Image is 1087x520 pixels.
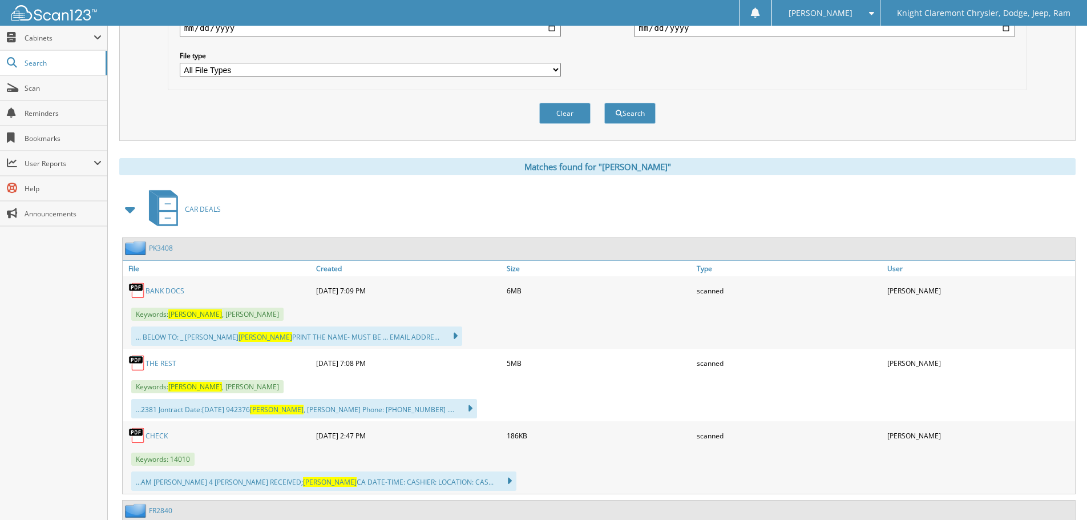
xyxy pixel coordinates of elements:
[250,405,304,414] span: [PERSON_NAME]
[146,431,168,441] a: CHECK
[884,352,1075,374] div: [PERSON_NAME]
[131,453,195,466] span: Keywords: 14010
[604,103,656,124] button: Search
[884,424,1075,447] div: [PERSON_NAME]
[25,159,94,168] span: User Reports
[25,108,102,118] span: Reminders
[504,261,694,276] a: Size
[180,19,561,37] input: start
[634,19,1015,37] input: end
[504,352,694,374] div: 5MB
[131,380,284,393] span: Keywords: , [PERSON_NAME]
[131,308,284,321] span: Keywords: , [PERSON_NAME]
[149,243,173,253] a: PK3408
[694,424,884,447] div: scanned
[25,83,102,93] span: Scan
[694,352,884,374] div: scanned
[168,382,222,392] span: [PERSON_NAME]
[142,187,221,232] a: CAR DEALS
[694,279,884,302] div: scanned
[146,286,184,296] a: BANK DOCS
[119,158,1076,175] div: Matches found for "[PERSON_NAME]"
[789,10,852,17] span: [PERSON_NAME]
[884,279,1075,302] div: [PERSON_NAME]
[25,33,94,43] span: Cabinets
[239,332,292,342] span: [PERSON_NAME]
[168,309,222,319] span: [PERSON_NAME]
[25,184,102,194] span: Help
[694,261,884,276] a: Type
[128,427,146,444] img: PDF.png
[1030,465,1087,520] iframe: Chat Widget
[313,352,504,374] div: [DATE] 7:08 PM
[539,103,591,124] button: Clear
[313,261,504,276] a: Created
[25,209,102,219] span: Announcements
[128,282,146,299] img: PDF.png
[504,424,694,447] div: 186KB
[131,326,462,346] div: ... BELOW TO: _ [PERSON_NAME] PRINT THE NAME- MUST BE ... EMAIL ADDRE...
[313,424,504,447] div: [DATE] 2:47 PM
[131,471,516,491] div: ...AM [PERSON_NAME] 4 [PERSON_NAME] RECEIVED; CA DATE-TIME: CASHIER: LOCATION: CAS...
[123,261,313,276] a: File
[131,399,477,418] div: ...2381 Jontract Date:[DATE] 942376 , [PERSON_NAME] Phone: [PHONE_NUMBER] ....
[125,503,149,518] img: folder2.png
[11,5,97,21] img: scan123-logo-white.svg
[180,51,561,61] label: File type
[25,58,100,68] span: Search
[128,354,146,372] img: PDF.png
[146,358,176,368] a: THE REST
[185,204,221,214] span: CAR DEALS
[303,477,357,487] span: [PERSON_NAME]
[884,261,1075,276] a: User
[149,506,172,515] a: FR2840
[897,10,1070,17] span: Knight Claremont Chrysler, Dodge, Jeep, Ram
[504,279,694,302] div: 6MB
[125,241,149,255] img: folder2.png
[25,134,102,143] span: Bookmarks
[313,279,504,302] div: [DATE] 7:09 PM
